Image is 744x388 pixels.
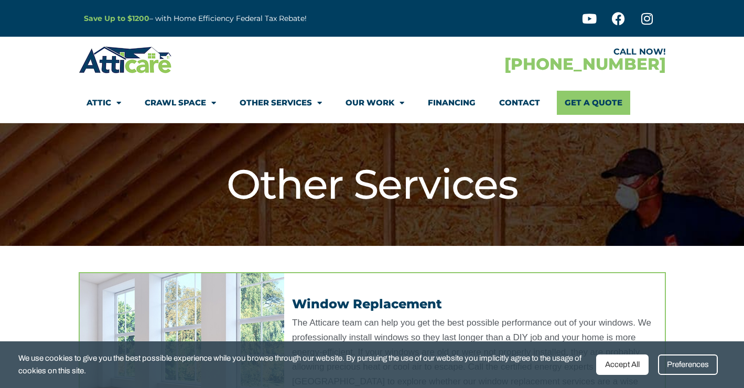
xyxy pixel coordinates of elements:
a: Attic [87,91,121,115]
span: We use cookies to give you the best possible experience while you browse through our website. By ... [18,352,588,378]
a: Crawl Space [145,91,216,115]
a: Other Services [240,91,322,115]
nav: Menu [87,91,658,115]
a: Contact [499,91,540,115]
a: Financing [428,91,476,115]
a: Our Work [346,91,404,115]
h1: Other Services [84,160,661,209]
p: – with Home Efficiency Federal Tax Rebate! [84,13,424,25]
div: Accept All [596,354,649,375]
a: Get A Quote [557,91,630,115]
a: Window Replacement [292,296,442,311]
a: Save Up to $1200 [84,14,149,23]
iframe: Chat Invitation [5,184,173,357]
div: CALL NOW! [372,48,666,56]
div: Preferences [658,354,718,375]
